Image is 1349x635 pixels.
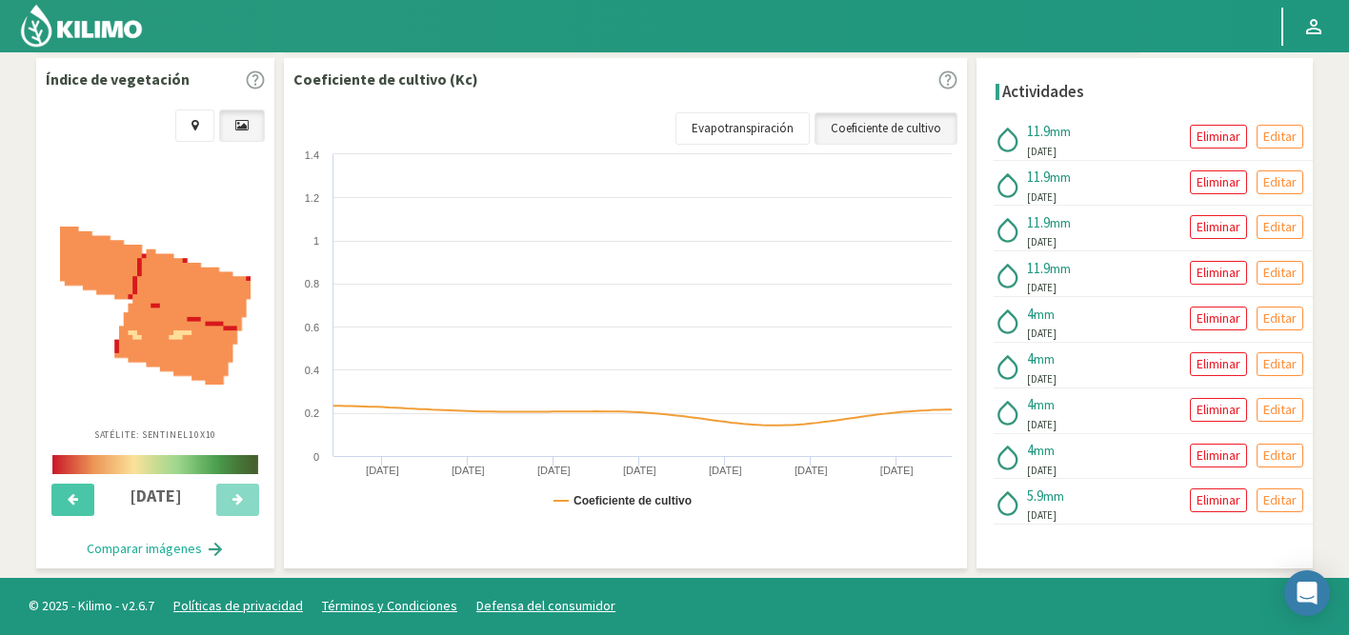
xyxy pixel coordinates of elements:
[1190,488,1247,512] button: Eliminar
[94,427,217,442] p: Satélite: Sentinel
[1197,308,1240,329] p: Eliminar
[1257,215,1303,239] button: Editar
[1263,216,1297,238] p: Editar
[305,365,319,376] text: 0.4
[60,227,251,386] img: d7d3e94b-35dc-4d6e-97e6-33205ee273bf_-_sentinel_-_2025-09-06.png
[1027,122,1050,140] span: 11.9
[1257,444,1303,467] button: Editar
[322,597,457,614] a: Términos y Condiciones
[293,68,478,90] p: Coeficiente de cultivo (Kc)
[1197,445,1240,466] p: Eliminar
[1027,213,1050,231] span: 11.9
[68,530,244,568] button: Comparar imágenes
[1027,189,1057,206] span: [DATE]
[1190,307,1247,330] button: Eliminar
[19,3,144,49] img: Kilimo
[1034,306,1055,323] span: mm
[1263,445,1297,466] p: Editar
[1027,371,1057,387] span: [DATE]
[1284,570,1330,616] div: Open Intercom Messenger
[305,322,319,333] text: 0.6
[305,278,319,289] text: 0.8
[1257,261,1303,285] button: Editar
[1197,171,1240,193] p: Eliminar
[1263,262,1297,284] p: Editar
[1050,169,1071,186] span: mm
[305,192,319,204] text: 1.2
[1197,353,1240,375] p: Eliminar
[1257,307,1303,330] button: Editar
[1197,262,1240,284] p: Eliminar
[1190,125,1247,149] button: Eliminar
[1027,349,1034,367] span: 4
[1257,125,1303,149] button: Editar
[1034,350,1055,367] span: mm
[1027,441,1034,459] span: 4
[476,597,615,614] a: Defensa del consumidor
[709,465,742,476] text: [DATE]
[366,465,399,476] text: [DATE]
[1263,399,1297,421] p: Editar
[1027,395,1034,413] span: 4
[1027,144,1057,160] span: [DATE]
[1263,353,1297,375] p: Editar
[1190,352,1247,376] button: Eliminar
[1027,326,1057,342] span: [DATE]
[1257,170,1303,194] button: Editar
[106,486,206,506] h4: [DATE]
[1190,261,1247,285] button: Eliminar
[574,494,692,507] text: Coeficiente de cultivo
[173,597,303,614] a: Políticas de privacidad
[305,407,319,419] text: 0.2
[452,465,485,476] text: [DATE]
[1043,487,1064,505] span: mm
[1257,352,1303,376] button: Editar
[1190,398,1247,422] button: Eliminar
[305,149,319,161] text: 1.4
[1190,444,1247,467] button: Eliminar
[1197,399,1240,421] p: Eliminar
[623,465,656,476] text: [DATE]
[1190,170,1247,194] button: Eliminar
[1027,259,1050,277] span: 11.9
[1027,234,1057,250] span: [DATE]
[1257,398,1303,422] button: Editar
[815,112,957,145] a: Coeficiente de cultivo
[1050,123,1071,140] span: mm
[313,235,319,247] text: 1
[1197,489,1240,511] p: Eliminar
[1190,215,1247,239] button: Eliminar
[1027,280,1057,296] span: [DATE]
[795,465,828,476] text: [DATE]
[1002,83,1084,101] h4: Actividades
[313,451,319,463] text: 0
[1263,308,1297,329] p: Editar
[1263,126,1297,148] p: Editar
[1027,417,1057,433] span: [DATE]
[1034,396,1055,413] span: mm
[19,596,164,616] span: © 2025 - Kilimo - v2.6.7
[1027,463,1057,479] span: [DATE]
[1050,260,1071,277] span: mm
[675,112,810,145] a: Evapotranspiración
[1027,507,1057,524] span: [DATE]
[46,68,190,90] p: Índice de vegetación
[52,455,258,474] img: scale
[880,465,914,476] text: [DATE]
[1034,442,1055,459] span: mm
[1257,488,1303,512] button: Editar
[1263,171,1297,193] p: Editar
[1027,305,1034,323] span: 4
[1027,168,1050,186] span: 11.9
[1197,216,1240,238] p: Eliminar
[1197,126,1240,148] p: Eliminar
[1263,489,1297,511] p: Editar
[537,465,571,476] text: [DATE]
[1027,486,1043,505] span: 5.9
[189,428,217,441] span: 10X10
[1050,214,1071,231] span: mm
